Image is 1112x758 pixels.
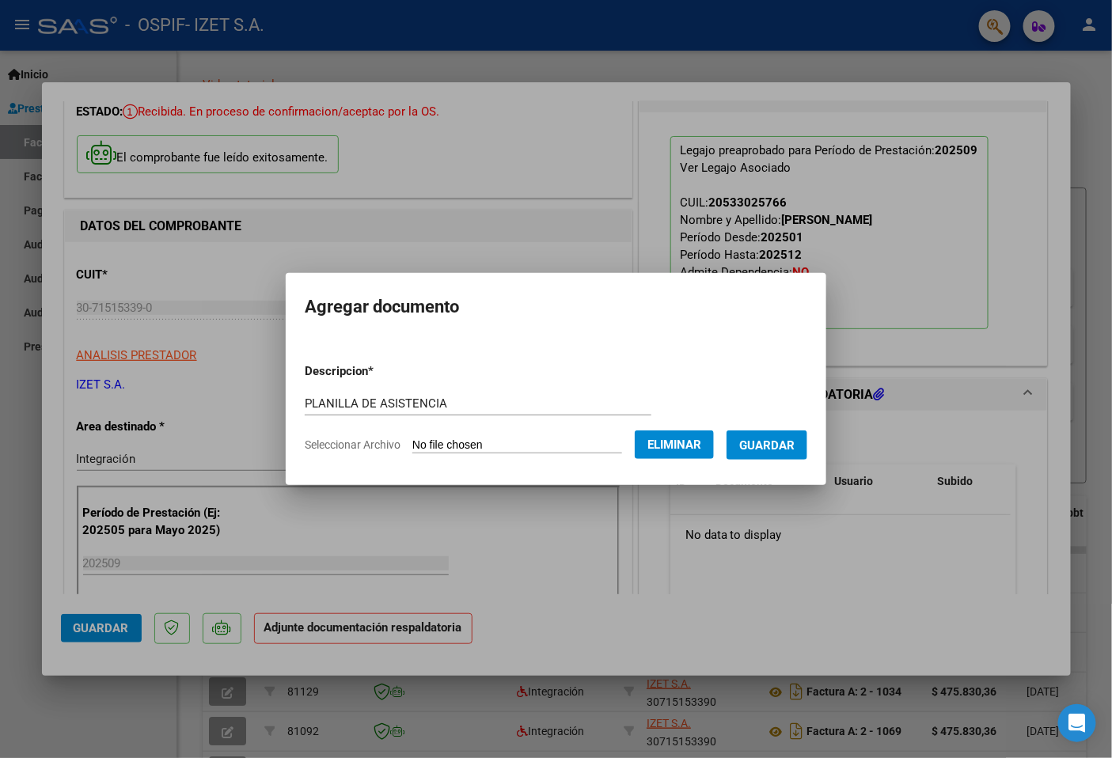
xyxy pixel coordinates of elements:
[305,362,456,381] p: Descripcion
[305,438,400,451] span: Seleccionar Archivo
[647,438,701,452] span: Eliminar
[739,438,795,453] span: Guardar
[1058,704,1096,742] div: Open Intercom Messenger
[727,430,807,460] button: Guardar
[305,292,807,322] h2: Agregar documento
[635,430,714,459] button: Eliminar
